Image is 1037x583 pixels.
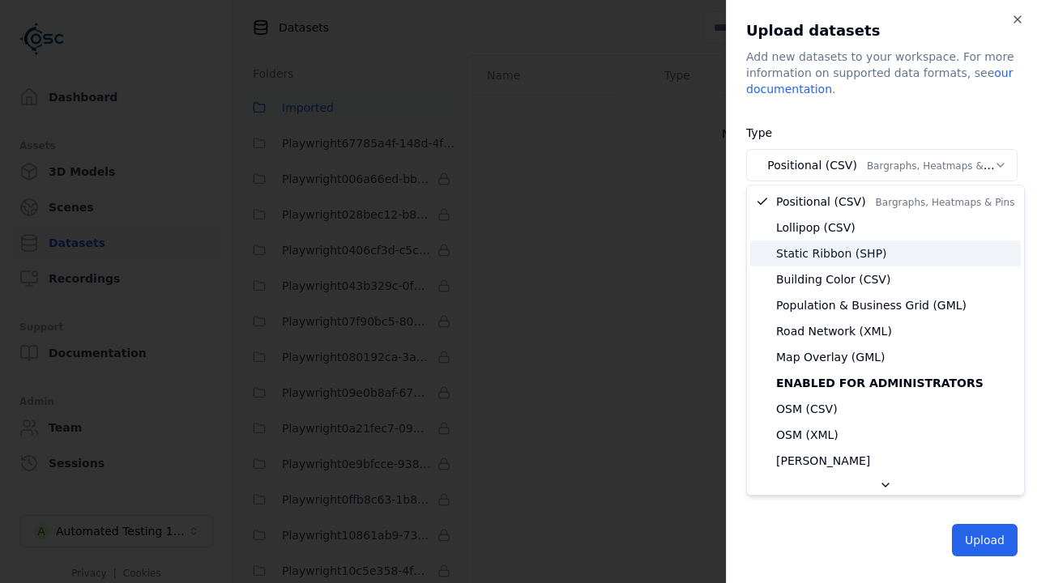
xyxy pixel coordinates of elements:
[776,427,839,443] span: OSM (XML)
[776,297,967,313] span: Population & Business Grid (GML)
[776,401,838,417] span: OSM (CSV)
[776,453,870,469] span: [PERSON_NAME]
[776,349,886,365] span: Map Overlay (GML)
[876,197,1015,208] span: Bargraphs, Heatmaps & Pins
[776,323,892,339] span: Road Network (XML)
[776,271,890,287] span: Building Color (CSV)
[776,245,887,262] span: Static Ribbon (SHP)
[750,370,1021,396] div: Enabled for administrators
[776,219,856,236] span: Lollipop (CSV)
[776,194,1014,210] span: Positional (CSV)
